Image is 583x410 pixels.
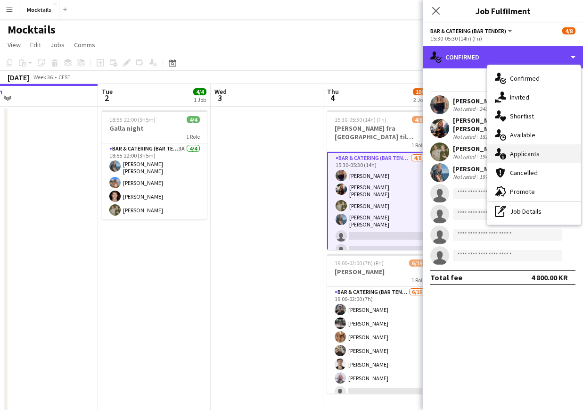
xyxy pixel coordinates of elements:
span: 1 Role [411,142,425,149]
app-job-card: 18:55-22:00 (3h5m)4/4Galla night1 RoleBar & Catering (Bar Tender)3A4/418:55-22:00 (3h5m)[PERSON_N... [102,110,207,219]
div: 15:30-05:30 (14h) (Fri) [430,35,575,42]
div: Total fee [430,273,462,282]
span: Jobs [50,41,65,49]
span: 1 Role [411,276,425,284]
h1: Mocktails [8,23,56,37]
div: 194km [477,153,497,160]
a: Edit [26,39,45,51]
div: Not rated [453,173,477,181]
div: Invited [487,88,581,107]
app-job-card: 15:30-05:30 (14h) (Fri)4/8[PERSON_NAME] fra [GEOGRAPHIC_DATA] til [GEOGRAPHIC_DATA]1 RoleBar & Ca... [327,110,433,250]
span: 4 [326,92,339,103]
span: 4/8 [412,116,425,123]
span: 4/8 [562,27,575,34]
div: [DATE] [8,73,29,82]
app-job-card: 19:00-02:00 (7h) (Fri)6/19[PERSON_NAME]1 RoleBar & Catering (Bar Tender)6/1919:00-02:00 (7h)[PERS... [327,254,433,393]
div: 240.1km [477,105,501,113]
span: 2 [100,92,113,103]
span: Week 36 [31,74,55,81]
div: Available [487,126,581,144]
div: [PERSON_NAME] [453,144,503,153]
a: Jobs [47,39,68,51]
h3: Galla night [102,124,207,133]
button: Mocktails [19,0,59,19]
span: Tue [102,87,113,96]
div: Cancelled [487,163,581,182]
h3: [PERSON_NAME] [327,268,433,276]
app-card-role: Bar & Catering (Bar Tender)4/815:30-05:30 (14h)[PERSON_NAME][PERSON_NAME] [PERSON_NAME] [PERSON_N... [327,152,433,287]
div: [PERSON_NAME] [453,97,517,105]
h3: Job Fulfilment [423,5,583,17]
div: Confirmed [423,46,583,68]
div: [PERSON_NAME] [PERSON_NAME] [PERSON_NAME] [453,116,560,133]
span: 1 Role [186,133,200,140]
div: 2 Jobs [413,96,431,103]
button: Bar & Catering (Bar Tender) [430,27,514,34]
div: Applicants [487,144,581,163]
span: 3 [213,92,227,103]
span: 6/19 [409,259,425,267]
span: Edit [30,41,41,49]
div: Job Details [487,202,581,221]
div: Not rated [453,133,477,141]
span: Wed [214,87,227,96]
span: 19:00-02:00 (7h) (Fri) [335,259,384,267]
div: 1 Job [194,96,206,103]
span: 18:55-22:00 (3h5m) [109,116,156,123]
span: Bar & Catering (Bar Tender) [430,27,506,34]
div: 4 800.00 KR [531,273,568,282]
span: 15:30-05:30 (14h) (Fri) [335,116,386,123]
a: Comms [70,39,99,51]
div: Shortlist [487,107,581,126]
div: Not rated [453,105,477,113]
span: Comms [74,41,95,49]
span: 4/4 [193,88,206,95]
div: Not rated [453,153,477,160]
div: 181.5km [477,133,501,141]
div: 197km [477,173,497,181]
a: View [4,39,25,51]
div: [PERSON_NAME] [PERSON_NAME] [453,165,554,173]
span: 4/4 [187,116,200,123]
span: View [8,41,21,49]
span: Thu [327,87,339,96]
div: Confirmed [487,69,581,88]
h3: [PERSON_NAME] fra [GEOGRAPHIC_DATA] til [GEOGRAPHIC_DATA] [327,124,433,141]
span: 10/27 [413,88,432,95]
div: Promote [487,182,581,201]
app-card-role: Bar & Catering (Bar Tender)3A4/418:55-22:00 (3h5m)[PERSON_NAME] [PERSON_NAME][PERSON_NAME][PERSON... [102,143,207,219]
div: CEST [58,74,71,81]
